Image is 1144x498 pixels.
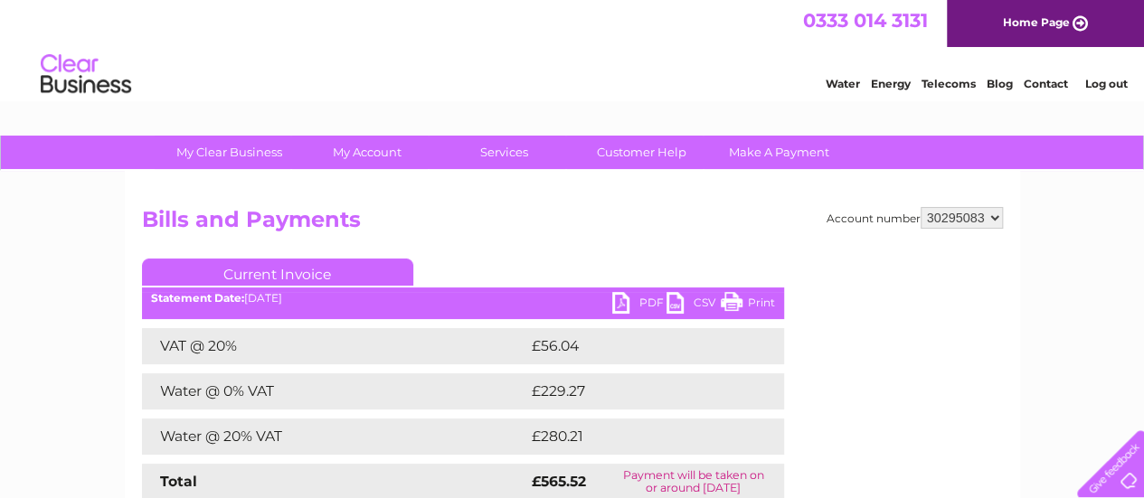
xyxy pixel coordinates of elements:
a: Print [721,292,775,318]
h2: Bills and Payments [142,207,1003,241]
a: 0333 014 3131 [803,9,928,32]
a: My Account [292,136,441,169]
img: logo.png [40,47,132,102]
a: My Clear Business [155,136,304,169]
td: Water @ 20% VAT [142,418,527,455]
a: CSV [667,292,721,318]
a: Water [826,77,860,90]
a: Blog [987,77,1013,90]
div: Account number [827,207,1003,229]
a: Log out [1084,77,1127,90]
td: VAT @ 20% [142,328,527,364]
a: Current Invoice [142,258,413,286]
td: £229.27 [527,373,752,409]
a: Customer Help [567,136,716,169]
td: Water @ 0% VAT [142,373,527,409]
a: Energy [871,77,911,90]
td: £56.04 [527,328,749,364]
b: Statement Date: [151,291,244,305]
div: Clear Business is a trading name of Verastar Limited (registered in [GEOGRAPHIC_DATA] No. 3667643... [146,10,1000,88]
div: [DATE] [142,292,784,305]
td: £280.21 [527,418,751,455]
a: Services [430,136,579,169]
a: Telecoms [922,77,976,90]
a: PDF [612,292,667,318]
a: Make A Payment [704,136,854,169]
strong: £565.52 [532,473,586,490]
strong: Total [160,473,197,490]
a: Contact [1024,77,1068,90]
